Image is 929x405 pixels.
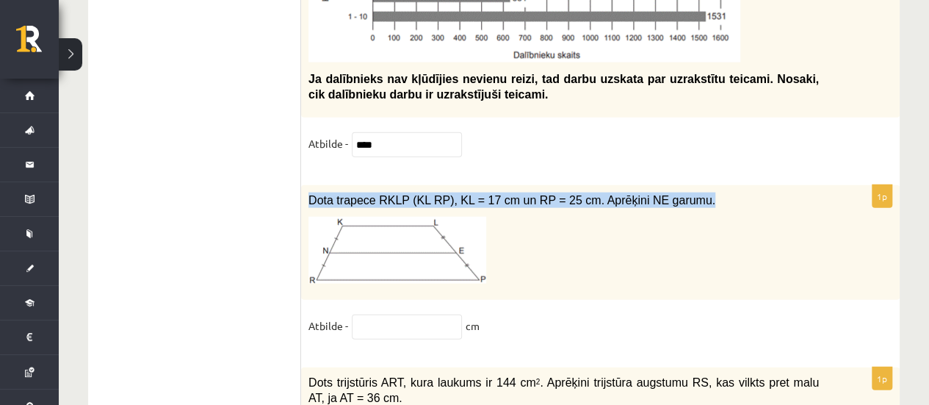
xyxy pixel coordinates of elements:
span: Dots trijstūris ART, kura laukums ir 144 cm . Aprēķini trijstūra augstumu RS, kas vilkts pret mal... [308,376,819,404]
p: 1p [872,367,892,390]
span: Dota trapece RKLP (KL RP), KL = 17 cm un RP = 25 cm. Aprēķini NE garumu. [308,194,715,207]
img: Attēls, kurā ir rinda, diagramma Mākslīgā intelekta ģenerēts saturs var būt nepareizs. [308,217,486,284]
p: Atbilde - [308,132,348,154]
fieldset: cm [308,315,892,345]
a: Rīgas 1. Tālmācības vidusskola [16,26,59,62]
span: Ja dalībnieks nav kļūdījies nevienu reizi, tad darbu uzskata par uzrakstītu teicami. Nosaki, cik ... [308,73,819,101]
sup: 2 [536,378,541,386]
p: 1p [872,184,892,208]
p: Atbilde - [308,315,348,337]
